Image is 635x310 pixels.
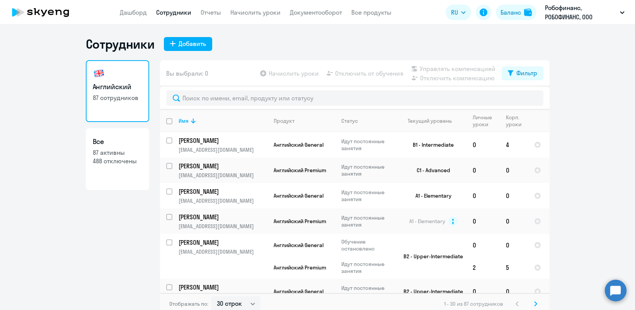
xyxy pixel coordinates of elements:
td: C1 - Advanced [395,158,466,183]
a: [PERSON_NAME] [179,162,267,170]
td: 0 [466,208,500,234]
a: [PERSON_NAME] [179,283,267,291]
div: Корп. уроки [506,114,528,128]
span: A1 - Elementary [409,218,445,225]
span: 1 - 30 из 87 сотрудников [444,300,503,307]
td: 5 [500,256,528,279]
td: 2 [466,256,500,279]
div: Личные уроки [473,114,499,128]
p: [EMAIL_ADDRESS][DOMAIN_NAME] [179,223,267,230]
p: 488 отключены [93,157,142,165]
button: Балансbalance [496,5,536,20]
div: Имя [179,117,267,124]
p: Идут постоянные занятия [341,163,394,177]
img: balance [524,8,532,16]
p: [PERSON_NAME] [179,238,266,247]
a: Начислить уроки [230,8,281,16]
td: 0 [466,234,500,256]
td: 0 [466,183,500,208]
span: Английский General [274,192,323,199]
button: Робофинанс, РОБОФИНАНС, ООО [541,3,628,22]
td: 0 [500,234,528,256]
td: 0 [500,183,528,208]
p: [PERSON_NAME] [179,213,266,221]
p: [EMAIL_ADDRESS][DOMAIN_NAME] [179,146,267,153]
a: Дашборд [120,8,147,16]
p: Идут постоянные занятия [341,138,394,152]
span: Английский Premium [274,218,326,225]
input: Поиск по имени, email, продукту или статусу [166,90,543,106]
button: Фильтр [502,66,543,80]
a: [PERSON_NAME] [179,238,267,247]
p: Идут постоянные занятия [341,285,394,298]
a: [PERSON_NAME] [179,213,267,221]
span: Английский Premium [274,167,326,174]
a: Документооборот [290,8,342,16]
td: A1 - Elementary [395,183,466,208]
span: RU [451,8,458,17]
div: Баланс [501,8,521,17]
td: 0 [466,279,500,304]
h3: Английский [93,82,142,92]
a: Отчеты [201,8,221,16]
a: Английский87 сотрудников [86,60,149,122]
p: Робофинанс, РОБОФИНАНС, ООО [545,3,617,22]
p: [EMAIL_ADDRESS][DOMAIN_NAME] [179,248,267,255]
div: Текущий уровень [401,117,466,124]
p: [PERSON_NAME] [179,283,266,291]
p: [PERSON_NAME] [179,162,266,170]
td: B2 - Upper-Intermediate [395,279,466,304]
h3: Все [93,137,142,147]
td: 0 [500,158,528,183]
td: B1 - Intermediate [395,132,466,158]
span: Английский General [274,141,323,148]
div: Статус [341,117,358,124]
p: [PERSON_NAME] [179,136,266,145]
div: Добавить [179,39,206,48]
h1: Сотрудники [86,36,155,52]
img: english [93,67,105,80]
span: Отображать по: [169,300,208,307]
p: [EMAIL_ADDRESS][DOMAIN_NAME] [179,172,267,179]
td: 4 [500,132,528,158]
div: Текущий уровень [408,117,452,124]
a: Все87 активны488 отключены [86,128,149,190]
a: Все продукты [351,8,392,16]
p: Обучение остановлено [341,238,394,252]
button: RU [446,5,471,20]
span: Английский General [274,242,323,249]
span: Английский Premium [274,264,326,271]
p: Идут постоянные занятия [341,189,394,203]
p: 87 сотрудников [93,93,142,102]
p: Идут постоянные занятия [341,261,394,274]
span: Английский General [274,288,323,295]
button: Добавить [164,37,212,51]
p: 87 активны [93,148,142,157]
p: Идут постоянные занятия [341,214,394,228]
p: [EMAIL_ADDRESS][DOMAIN_NAME] [179,197,267,204]
div: Фильтр [516,68,537,78]
a: [PERSON_NAME] [179,136,267,145]
div: Имя [179,117,189,124]
td: 0 [466,132,500,158]
p: [PERSON_NAME] [179,187,266,196]
div: Продукт [274,117,295,124]
td: 0 [500,208,528,234]
td: 0 [466,158,500,183]
a: [PERSON_NAME] [179,187,267,196]
a: Сотрудники [156,8,191,16]
td: B2 - Upper-Intermediate [395,234,466,279]
td: 0 [500,279,528,304]
span: Вы выбрали: 0 [166,69,208,78]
